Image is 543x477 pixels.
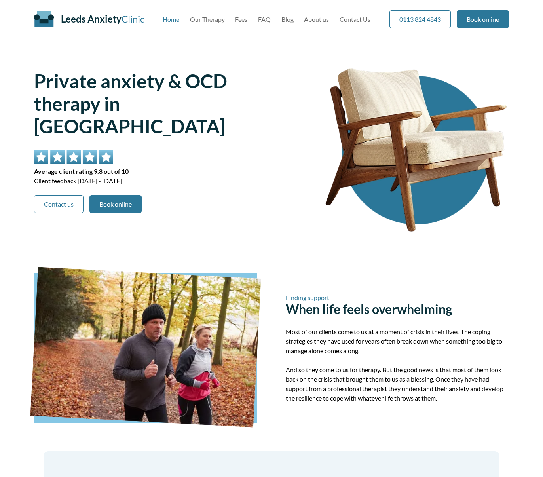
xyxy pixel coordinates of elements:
a: Fees [235,15,247,23]
a: Contact Us [340,15,370,23]
a: Leeds AnxietyClinic [61,13,144,25]
a: Book online [457,10,509,28]
a: Blog [281,15,294,23]
a: Home [163,15,179,23]
a: Book online [89,195,142,213]
span: Leeds Anxiety [61,13,122,25]
img: 5 star rating [34,150,113,164]
a: FAQ [258,15,271,23]
div: Client feedback [DATE] - [DATE] [34,150,294,186]
img: Man running [30,267,261,427]
p: Most of our clients come to us at a moment of crisis in their lives. The coping strategies they h... [286,327,509,355]
h2: When life feels overwhelming [286,294,509,317]
h1: Private anxiety & OCD therapy in [GEOGRAPHIC_DATA] [34,70,294,137]
span: Average client rating 9.8 out of 10 [34,167,294,176]
span: Finding support [286,294,509,301]
a: About us [304,15,329,23]
a: Our Therapy [190,15,225,23]
a: 0113 824 4843 [389,10,451,28]
p: And so they come to us for therapy. But the good news is that most of them look back on the crisi... [286,365,509,403]
a: Contact us [34,195,84,213]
